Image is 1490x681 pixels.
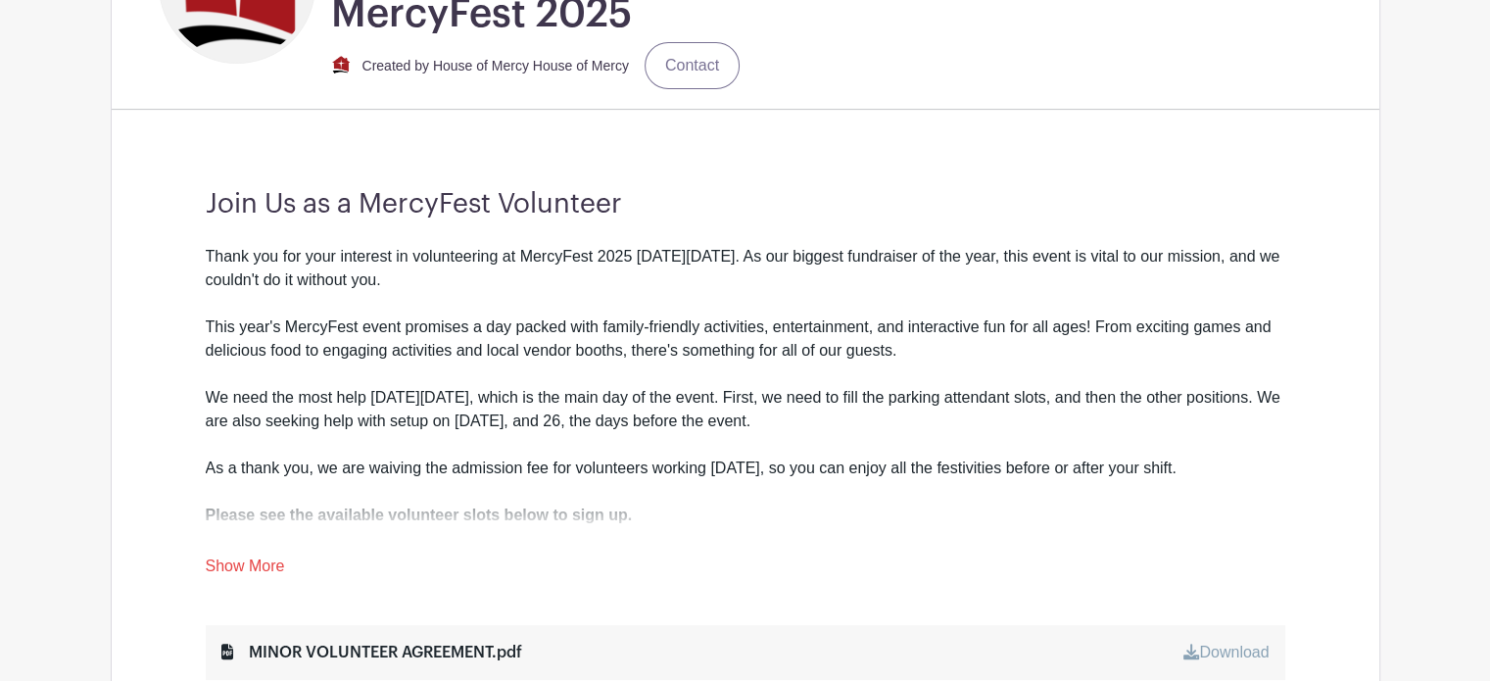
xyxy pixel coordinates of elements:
div: We need the most help [DATE][DATE], which is the main day of the event. First, we need to fill th... [206,386,1285,457]
strong: Please see the available volunteer slots below to sign up. [206,507,633,523]
small: Created by House of Mercy House of Mercy [362,58,629,73]
a: Download [1183,644,1269,660]
div: Thank you for your interest in volunteering at MercyFest 2025 [DATE][DATE]. As our biggest fundra... [206,245,1285,386]
a: Contact [645,42,740,89]
a: Show More [206,558,285,582]
div: As a thank you, we are waiving the admission fee for volunteers working [DATE], so you can enjoy ... [206,457,1285,480]
div: MINOR VOLUNTEER AGREEMENT.pdf [221,641,522,664]
img: PNG-logo-house-only.png [331,56,351,75]
h3: Join Us as a MercyFest Volunteer [206,188,1285,221]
